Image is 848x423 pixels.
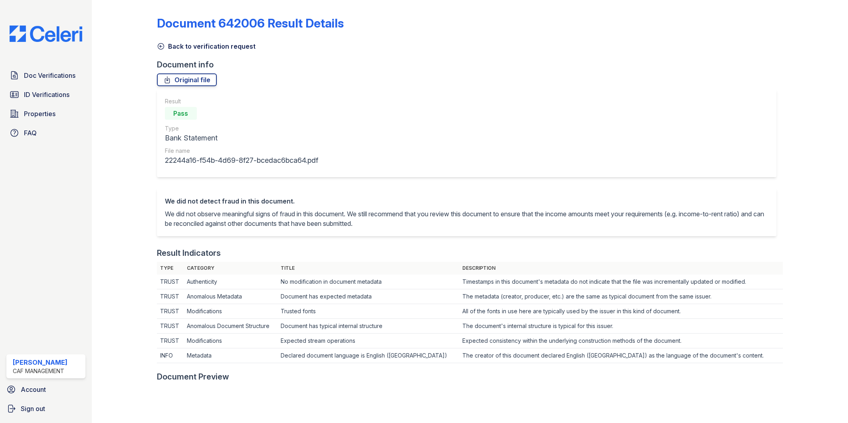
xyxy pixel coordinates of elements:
[3,401,89,417] a: Sign out
[165,97,318,105] div: Result
[184,319,277,334] td: Anomalous Document Structure
[165,132,318,144] div: Bank Statement
[6,106,85,122] a: Properties
[157,371,229,382] div: Document Preview
[277,262,460,275] th: Title
[157,304,184,319] td: TRUST
[184,275,277,289] td: Authenticity
[6,125,85,141] a: FAQ
[459,319,783,334] td: The document's internal structure is typical for this issuer.
[184,289,277,304] td: Anomalous Metadata
[3,26,89,42] img: CE_Logo_Blue-a8612792a0a2168367f1c8372b55b34899dd931a85d93a1a3d3e32e68fde9ad4.png
[277,319,460,334] td: Document has typical internal structure
[459,275,783,289] td: Timestamps in this document's metadata do not indicate that the file was incrementally updated or...
[3,381,89,397] a: Account
[277,334,460,348] td: Expected stream operations
[24,90,69,99] span: ID Verifications
[165,107,197,120] div: Pass
[6,67,85,83] a: Doc Verifications
[277,275,460,289] td: No modification in document metadata
[459,289,783,304] td: The metadata (creator, producer, etc.) are the same as typical document from the same issuer.
[184,334,277,348] td: Modifications
[165,209,769,228] p: We did not observe meaningful signs of fraud in this document. We still recommend that you review...
[277,289,460,304] td: Document has expected metadata
[165,147,318,155] div: File name
[157,73,217,86] a: Original file
[157,262,184,275] th: Type
[184,348,277,363] td: Metadata
[157,59,783,70] div: Document info
[157,42,256,51] a: Back to verification request
[21,385,46,394] span: Account
[157,247,221,259] div: Result Indicators
[21,404,45,413] span: Sign out
[13,358,67,367] div: [PERSON_NAME]
[459,304,783,319] td: All of the fonts in use here are typically used by the issuer in this kind of document.
[157,348,184,363] td: INFO
[157,289,184,304] td: TRUST
[184,262,277,275] th: Category
[459,262,783,275] th: Description
[13,367,67,375] div: CAF Management
[184,304,277,319] td: Modifications
[24,109,55,119] span: Properties
[459,334,783,348] td: Expected consistency within the underlying construction methods of the document.
[165,155,318,166] div: 22244a16-f54b-4d69-8f27-bcedac6bca64.pdf
[157,16,344,30] a: Document 642006 Result Details
[157,319,184,334] td: TRUST
[157,334,184,348] td: TRUST
[6,87,85,103] a: ID Verifications
[277,304,460,319] td: Trusted fonts
[157,275,184,289] td: TRUST
[165,196,769,206] div: We did not detect fraud in this document.
[24,71,75,80] span: Doc Verifications
[277,348,460,363] td: Declared document language is English ([GEOGRAPHIC_DATA])
[24,128,37,138] span: FAQ
[165,125,318,132] div: Type
[459,348,783,363] td: The creator of this document declared English ([GEOGRAPHIC_DATA]) as the language of the document...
